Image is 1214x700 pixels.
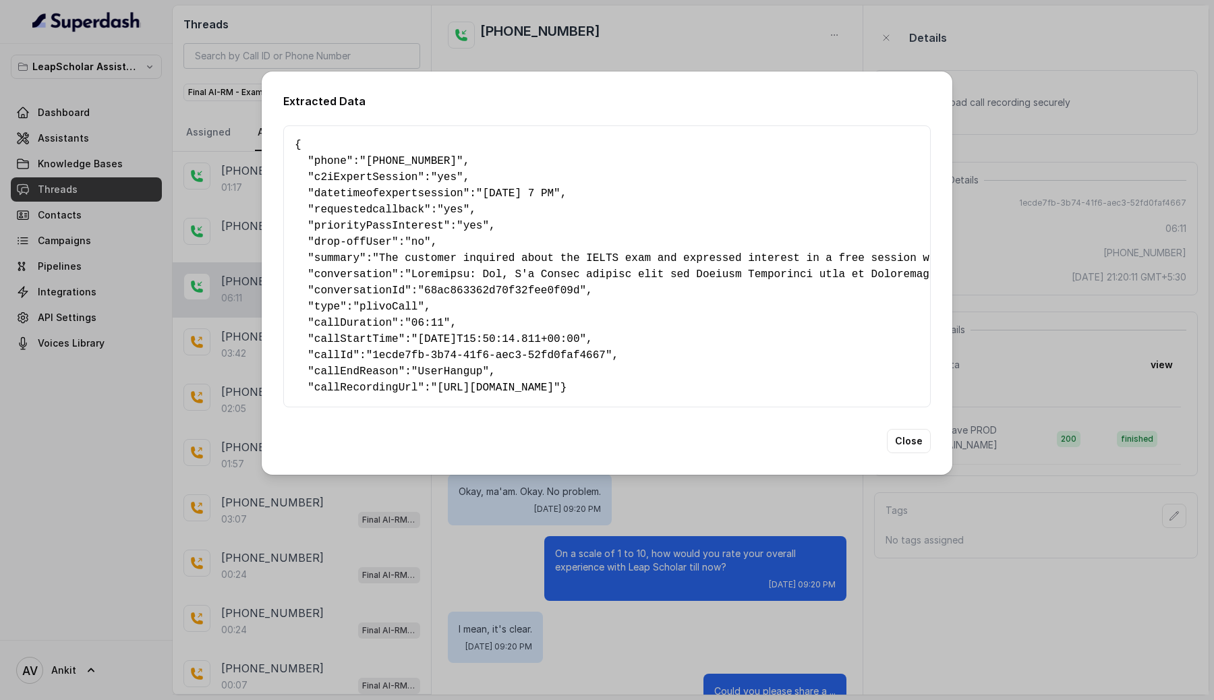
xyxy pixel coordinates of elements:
[314,155,347,167] span: phone
[314,171,418,183] span: c2iExpertSession
[411,333,586,345] span: "[DATE]T15:50:14.811+00:00"
[314,204,424,216] span: requestedcallback
[411,366,489,378] span: "UserHangup"
[417,285,586,297] span: "68ac863362d70f32fee0f09d"
[314,236,392,248] span: drop-offUser
[314,187,463,200] span: datetimeofexpertsession
[476,187,560,200] span: "[DATE] 7 PM"
[314,268,392,281] span: conversation
[431,382,560,394] span: "[URL][DOMAIN_NAME]"
[359,155,463,167] span: "[PHONE_NUMBER]"
[887,429,931,453] button: Close
[314,382,418,394] span: callRecordingUrl
[457,220,489,232] span: "yes"
[314,333,399,345] span: callStartTime
[314,301,340,313] span: type
[314,252,359,264] span: summary
[366,349,612,361] span: "1ecde7fb-3b74-41f6-aec3-52fd0faf4667"
[283,93,931,109] h2: Extracted Data
[405,236,430,248] span: "no"
[314,285,405,297] span: conversationId
[314,317,392,329] span: callDuration
[353,301,424,313] span: "plivoCall"
[405,317,450,329] span: "06:11"
[437,204,469,216] span: "yes"
[431,171,463,183] span: "yes"
[314,349,353,361] span: callId
[295,137,919,396] pre: { " ": , " ": , " ": , " ": , " ": , " ": , " ": , " ": , " ": , " ": , " ": , " ": , " ": , " ":...
[314,366,399,378] span: callEndReason
[314,220,444,232] span: priorityPassInterest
